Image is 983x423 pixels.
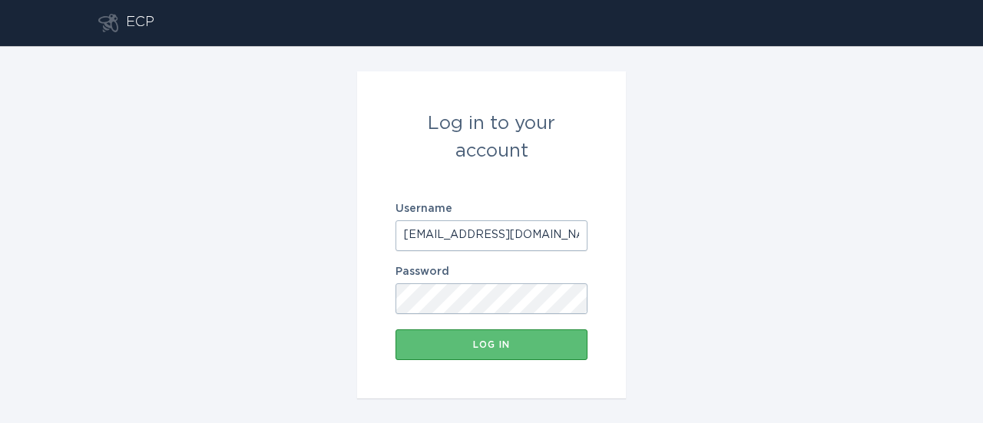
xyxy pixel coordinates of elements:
[98,14,118,32] button: Go to dashboard
[396,266,587,277] label: Password
[396,203,587,214] label: Username
[396,329,587,360] button: Log in
[396,110,587,165] div: Log in to your account
[126,14,154,32] div: ECP
[403,340,580,349] div: Log in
